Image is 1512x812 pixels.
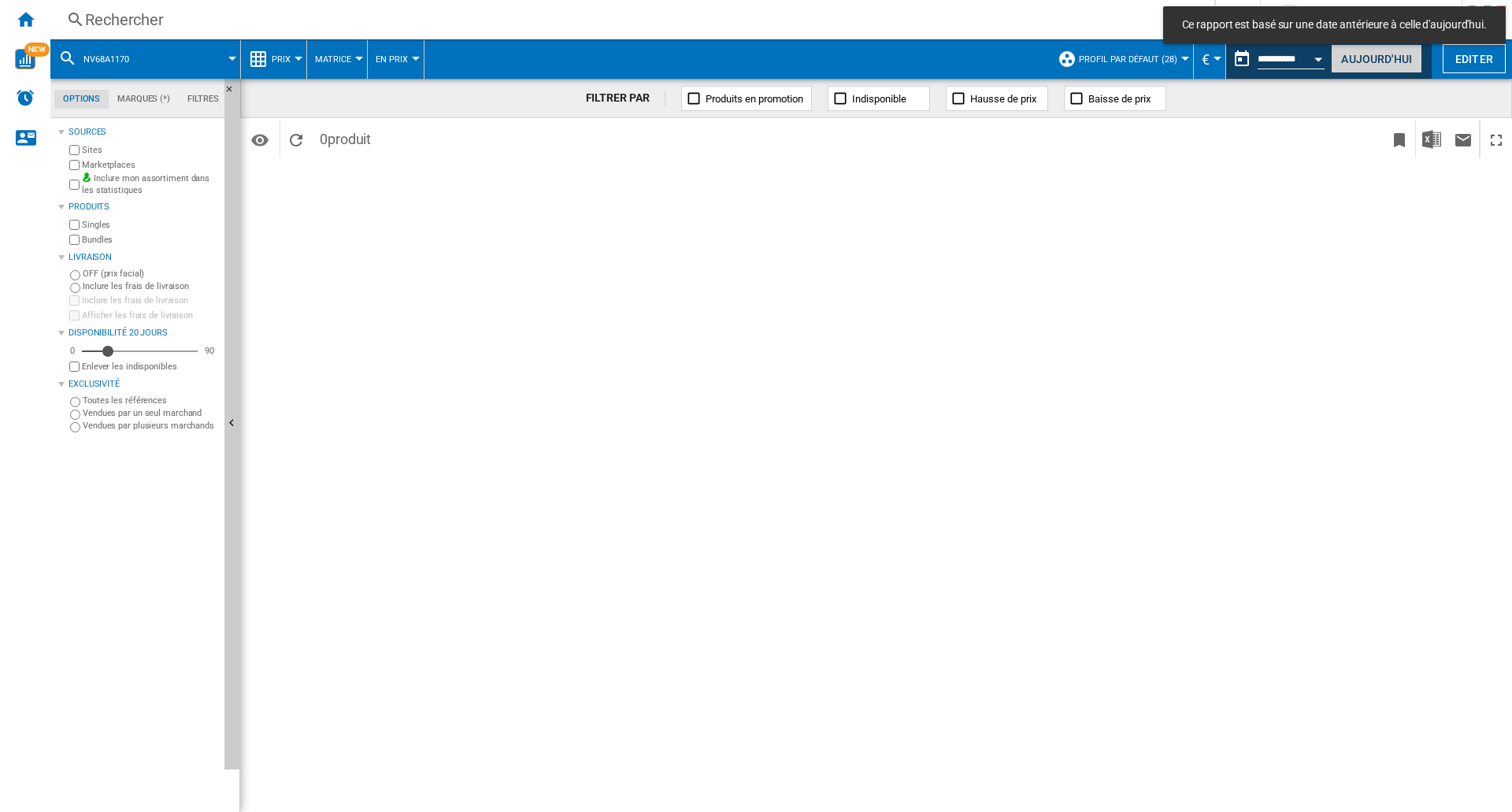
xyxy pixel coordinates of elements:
[1064,86,1166,111] button: Baisse de prix
[1422,130,1441,149] img: excel-24x24.png
[1079,54,1177,65] span: Profil par défaut (28)
[69,201,218,213] div: Produits
[1443,44,1506,73] button: Editer
[83,420,218,432] label: Vendues par plusieurs marchands
[82,361,218,373] label: Enlever les indisponibles
[83,268,218,280] label: OFF (prix facial)
[69,310,80,321] input: Afficher les frais de livraison
[69,220,80,230] input: Singles
[681,86,812,111] button: Produits en promotion
[70,270,80,280] input: OFF (prix facial)
[852,93,906,105] span: Indisponible
[1447,121,1479,158] button: Envoyer ce rapport par email
[83,395,218,406] label: Toutes les références
[328,131,371,147] span: produit
[69,145,80,155] input: Sites
[15,49,35,69] img: wise-card.svg
[83,407,218,419] label: Vendues par un seul marchand
[1088,93,1151,105] span: Baisse de prix
[69,235,80,245] input: Bundles
[1226,43,1258,75] button: md-calendar
[24,43,50,57] span: NEW
[828,86,930,111] button: Indisponible
[82,310,218,321] label: Afficher les frais de livraison
[70,410,80,420] input: Vendues par un seul marchand
[1202,51,1210,68] span: €
[376,39,416,79] button: En Prix
[312,121,379,154] span: 0
[946,86,1048,111] button: Hausse de prix
[1416,121,1447,158] button: Télécharger au format Excel
[69,295,80,306] input: Inclure les frais de livraison
[70,283,80,293] input: Inclure les frais de livraison
[1480,121,1512,158] button: Plein écran
[69,362,80,372] input: Afficher les frais de livraison
[376,54,408,65] span: En Prix
[82,172,91,182] img: mysite-bg-18x18.png
[1194,39,1226,79] md-menu: Currency
[66,345,79,357] div: 0
[224,79,240,769] button: Masquer
[109,90,179,109] md-tab-item: Marques (*)
[69,175,80,195] input: Inclure mon assortiment dans les statistiques
[1384,121,1415,158] button: Créer un favoris
[83,39,145,79] button: NV68A1170
[54,90,109,109] md-tab-item: Options
[1305,43,1333,71] button: Open calendar
[272,39,298,79] button: Prix
[249,39,298,79] div: Prix
[82,219,218,231] label: Singles
[70,397,80,407] input: Toutes les références
[224,79,243,107] button: Masquer
[201,345,218,357] div: 90
[69,327,218,339] div: Disponibilité 20 Jours
[272,54,291,65] span: Prix
[83,54,129,65] span: NV68A1170
[69,160,80,170] input: Marketplaces
[315,39,359,79] button: Matrice
[1331,44,1422,73] button: Aujourd'hui
[706,93,803,105] span: Produits en promotion
[1177,17,1492,33] span: Ce rapport est basé sur une date antérieure à celle d'aujourd'hui.
[70,422,80,432] input: Vendues par plusieurs marchands
[970,93,1036,105] span: Hausse de prix
[1058,39,1185,79] div: Profil par défaut (28)
[315,54,351,65] span: Matrice
[16,88,35,107] img: alerts-logo.svg
[1226,39,1328,79] div: Ce rapport est basé sur une date antérieure à celle d'aujourd'hui.
[85,9,1173,31] div: Rechercher
[280,121,312,158] button: Recharger
[58,39,232,79] div: NV68A1170
[69,251,218,264] div: Livraison
[82,144,218,156] label: Sites
[82,172,218,197] label: Inclure mon assortiment dans les statistiques
[69,126,218,139] div: Sources
[1202,39,1217,79] button: €
[586,91,666,106] div: FILTRER PAR
[82,343,198,359] md-slider: Disponibilité
[83,280,218,292] label: Inclure les frais de livraison
[69,378,218,391] div: Exclusivité
[82,159,218,171] label: Marketplaces
[1079,39,1185,79] button: Profil par défaut (28)
[82,234,218,246] label: Bundles
[82,295,218,306] label: Inclure les frais de livraison
[179,90,228,109] md-tab-item: Filtres
[244,125,276,154] button: Options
